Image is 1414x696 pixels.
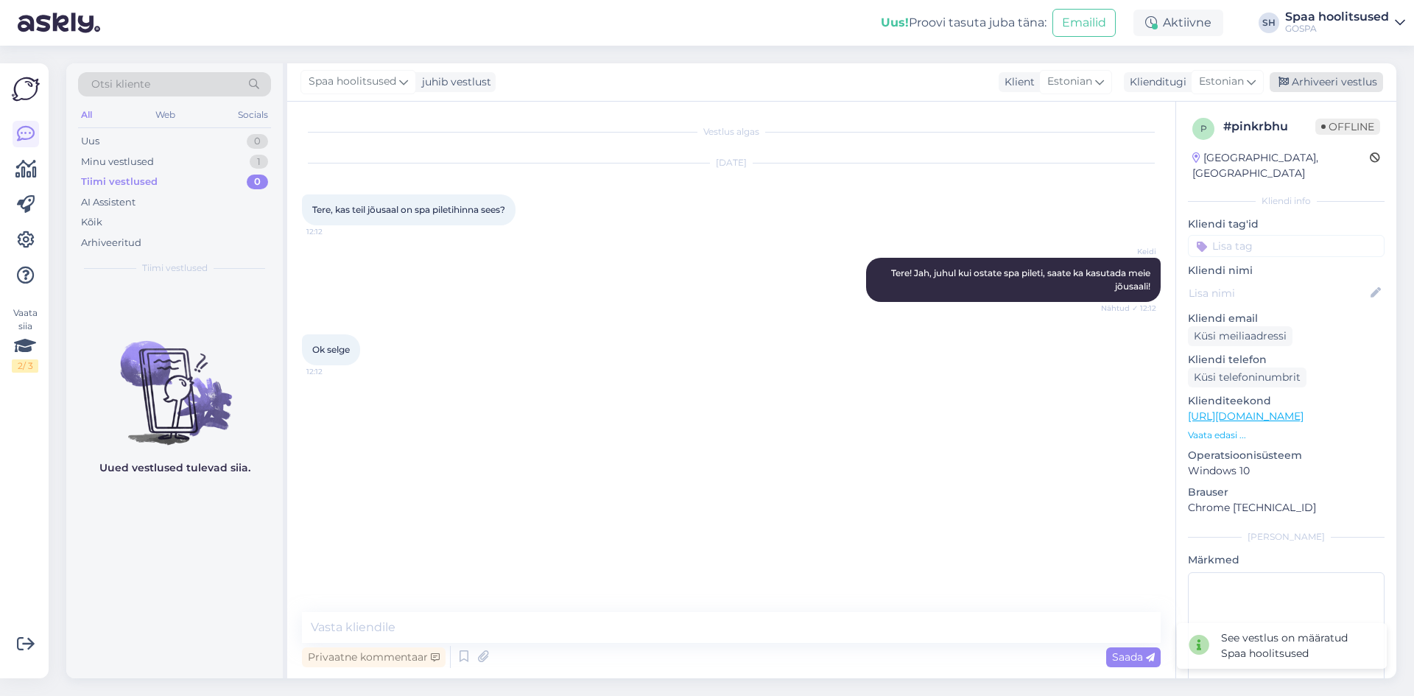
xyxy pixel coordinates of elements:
p: Märkmed [1188,552,1385,568]
div: Kõik [81,215,102,230]
div: 0 [247,134,268,149]
div: Uus [81,134,99,149]
span: Tere, kas teil jõusaal on spa piletihinna sees? [312,204,505,215]
div: # pinkrbhu [1223,118,1315,136]
p: Kliendi telefon [1188,352,1385,368]
div: Spaa hoolitsused [1285,11,1389,23]
p: Operatsioonisüsteem [1188,448,1385,463]
button: Emailid [1052,9,1116,37]
span: Offline [1315,119,1380,135]
p: Kliendi nimi [1188,263,1385,278]
div: Küsi telefoninumbrit [1188,368,1306,387]
p: Vaata edasi ... [1188,429,1385,442]
div: [DATE] [302,156,1161,169]
div: Klienditugi [1124,74,1186,90]
div: See vestlus on määratud Spaa hoolitsused [1221,630,1375,661]
div: Minu vestlused [81,155,154,169]
span: 12:12 [306,226,362,237]
span: Nähtud ✓ 12:12 [1101,303,1156,314]
span: Otsi kliente [91,77,150,92]
img: Askly Logo [12,75,40,103]
input: Lisa nimi [1189,285,1368,301]
img: No chats [66,314,283,447]
span: Saada [1112,650,1155,664]
div: All [78,105,95,124]
div: Klient [999,74,1035,90]
b: Uus! [881,15,909,29]
div: Kliendi info [1188,194,1385,208]
div: [GEOGRAPHIC_DATA], [GEOGRAPHIC_DATA] [1192,150,1370,181]
div: Tiimi vestlused [81,175,158,189]
span: p [1200,123,1207,134]
div: Arhiveeritud [81,236,141,250]
div: Aktiivne [1133,10,1223,36]
input: Lisa tag [1188,235,1385,257]
div: Socials [235,105,271,124]
span: Tere! Jah, juhul kui ostate spa pileti, saate ka kasutada meie jõusaali! [891,267,1153,292]
span: Spaa hoolitsused [309,74,396,90]
div: Proovi tasuta juba täna: [881,14,1047,32]
div: 2 / 3 [12,359,38,373]
div: [PERSON_NAME] [1188,530,1385,544]
div: 0 [247,175,268,189]
div: Web [152,105,178,124]
p: Brauser [1188,485,1385,500]
span: Estonian [1047,74,1092,90]
div: juhib vestlust [416,74,491,90]
div: Arhiveeri vestlus [1270,72,1383,92]
a: Spaa hoolitsusedGOSPA [1285,11,1405,35]
div: AI Assistent [81,195,136,210]
span: Estonian [1199,74,1244,90]
span: 12:12 [306,366,362,377]
span: Ok selge [312,344,350,355]
p: Klienditeekond [1188,393,1385,409]
p: Kliendi tag'id [1188,217,1385,232]
p: Windows 10 [1188,463,1385,479]
p: Kliendi email [1188,311,1385,326]
div: GOSPA [1285,23,1389,35]
div: Küsi meiliaadressi [1188,326,1292,346]
div: Vaata siia [12,306,38,373]
p: Chrome [TECHNICAL_ID] [1188,500,1385,516]
div: Privaatne kommentaar [302,647,446,667]
span: Tiimi vestlused [142,261,208,275]
div: Vestlus algas [302,125,1161,138]
div: SH [1259,13,1279,33]
span: Keidi [1101,246,1156,257]
div: 1 [250,155,268,169]
p: Uued vestlused tulevad siia. [99,460,250,476]
a: [URL][DOMAIN_NAME] [1188,409,1304,423]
